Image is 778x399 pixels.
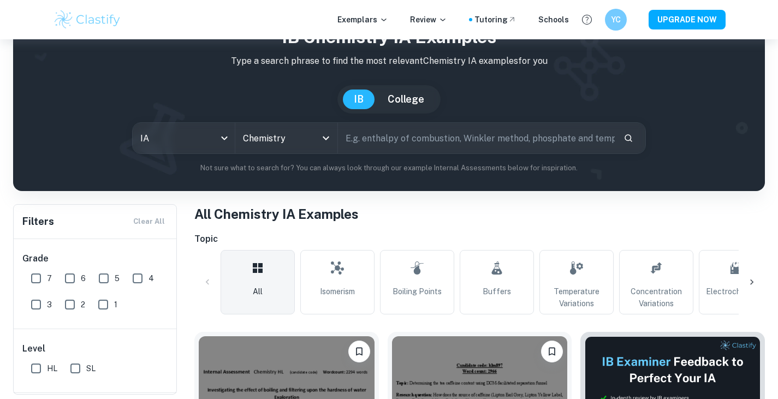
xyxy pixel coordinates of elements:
h6: Level [22,342,169,355]
a: Tutoring [474,14,516,26]
h6: Topic [194,233,765,246]
img: Clastify logo [53,9,122,31]
span: Electrochemistry [706,285,767,297]
p: Not sure what to search for? You can always look through our example Internal Assessments below f... [22,163,756,174]
span: 1 [114,299,117,311]
span: SL [86,362,96,374]
span: HL [47,362,57,374]
button: Search [619,129,638,147]
span: 7 [47,272,52,284]
span: 3 [47,299,52,311]
h6: Grade [22,252,169,265]
button: YC [605,9,627,31]
button: IB [343,90,375,109]
button: Bookmark [541,341,563,362]
span: Temperature Variations [544,285,609,309]
span: 2 [81,299,85,311]
button: Open [318,130,334,146]
input: E.g. enthalpy of combustion, Winkler method, phosphate and temperature... [338,123,615,153]
h6: Filters [22,214,54,229]
span: Isomerism [320,285,355,297]
h1: All Chemistry IA Examples [194,204,765,224]
button: UPGRADE NOW [649,10,726,29]
h6: YC [609,14,622,26]
a: Schools [538,14,569,26]
span: Concentration Variations [624,285,688,309]
p: Review [410,14,447,26]
div: IA [133,123,235,153]
p: Exemplars [337,14,388,26]
span: 5 [115,272,120,284]
span: 4 [149,272,154,284]
span: All [253,285,263,297]
button: College [377,90,435,109]
button: Help and Feedback [578,10,596,29]
button: Bookmark [348,341,370,362]
span: Boiling Points [393,285,442,297]
p: Type a search phrase to find the most relevant Chemistry IA examples for you [22,55,756,68]
span: Buffers [483,285,511,297]
span: 6 [81,272,86,284]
